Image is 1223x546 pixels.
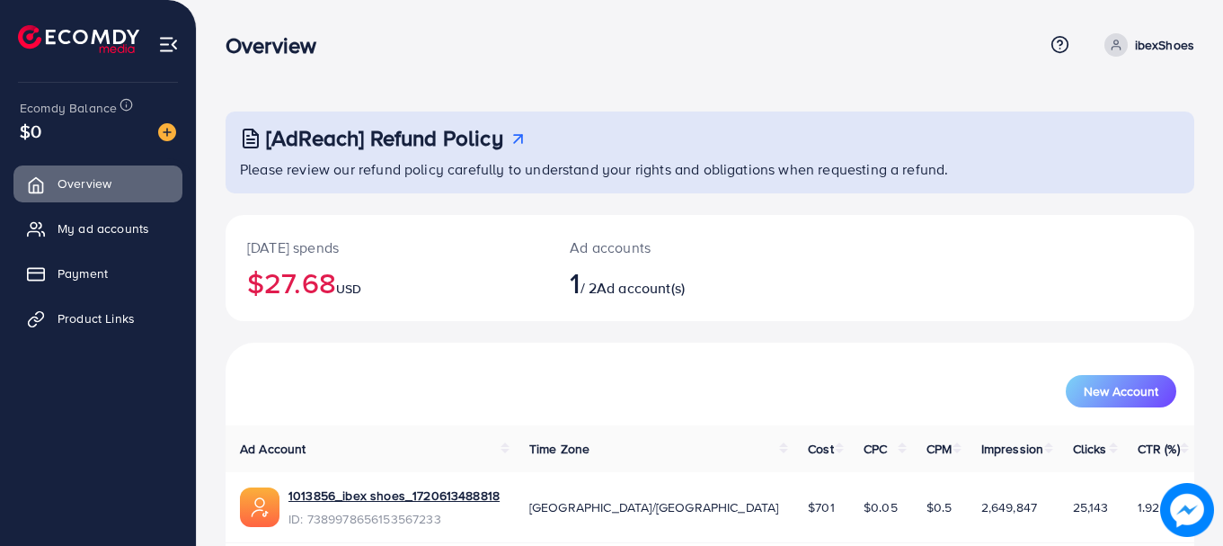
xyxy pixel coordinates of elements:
[247,237,527,258] p: [DATE] spends
[247,265,527,300] h2: $27.68
[240,158,1183,180] p: Please review our refund policy carefully to understand your rights and obligations when requesti...
[13,255,182,291] a: Payment
[1066,375,1176,407] button: New Account
[58,309,135,327] span: Product Links
[570,265,769,300] h2: / 2
[58,219,149,237] span: My ad accounts
[58,264,108,282] span: Payment
[1073,440,1107,458] span: Clicks
[981,440,1044,458] span: Impression
[18,25,139,53] img: logo
[58,175,111,192] span: Overview
[926,440,952,458] span: CPM
[1138,440,1180,458] span: CTR (%)
[981,498,1037,516] span: 2,649,847
[20,118,41,144] span: $0
[226,32,331,58] h3: Overview
[570,237,769,258] p: Ad accounts
[13,210,182,246] a: My ad accounts
[529,440,589,458] span: Time Zone
[926,498,953,516] span: $0.5
[288,487,500,505] a: 1013856_ibex shoes_1720613488818
[288,510,500,528] span: ID: 7389978656153567233
[864,440,887,458] span: CPC
[808,440,834,458] span: Cost
[597,278,685,298] span: Ad account(s)
[808,498,835,516] span: $701
[13,166,182,201] a: Overview
[158,123,176,141] img: image
[1138,498,1160,516] span: 1.92
[158,34,179,55] img: menu
[266,125,503,151] h3: [AdReach] Refund Policy
[13,300,182,336] a: Product Links
[1135,34,1194,56] p: ibexShoes
[336,280,361,298] span: USD
[1097,33,1194,57] a: ibexShoes
[1084,385,1158,398] span: New Account
[529,498,779,516] span: [GEOGRAPHIC_DATA]/[GEOGRAPHIC_DATA]
[20,99,117,117] span: Ecomdy Balance
[864,498,898,516] span: $0.05
[570,262,580,303] span: 1
[240,440,306,458] span: Ad Account
[1073,498,1109,516] span: 25,143
[1160,483,1214,537] img: image
[240,488,279,527] img: ic-ads-acc.e4c84228.svg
